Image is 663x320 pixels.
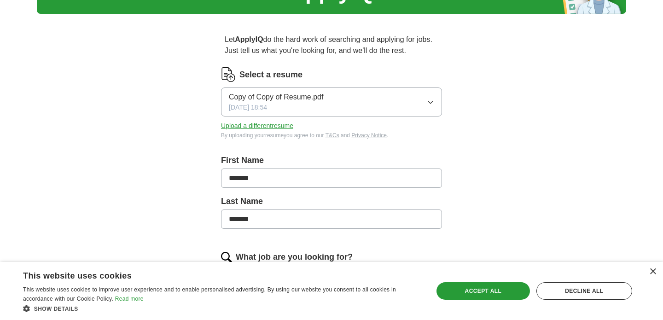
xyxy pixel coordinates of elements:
button: Upload a differentresume [221,121,293,131]
div: Accept all [436,282,530,300]
a: Privacy Notice [351,132,387,139]
span: [DATE] 18:54 [229,103,267,112]
span: Show details [34,306,78,312]
span: This website uses cookies to improve user experience and to enable personalised advertising. By u... [23,286,396,302]
label: First Name [221,154,442,167]
div: By uploading your resume you agree to our and . [221,131,442,140]
div: Show details [23,304,421,313]
p: Let do the hard work of searching and applying for jobs. Just tell us what you're looking for, an... [221,30,442,60]
label: What job are you looking for? [236,251,353,263]
label: Last Name [221,195,442,208]
span: Copy of Copy of Resume.pdf [229,92,323,103]
button: Copy of Copy of Resume.pdf[DATE] 18:54 [221,87,442,116]
strong: ApplyIQ [235,35,263,43]
div: Close [649,268,656,275]
label: Select a resume [239,69,302,81]
a: T&Cs [326,132,339,139]
div: This website uses cookies [23,268,398,281]
img: search.png [221,252,232,263]
div: Decline all [536,282,632,300]
a: Read more, opens a new window [115,296,144,302]
img: CV Icon [221,67,236,82]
